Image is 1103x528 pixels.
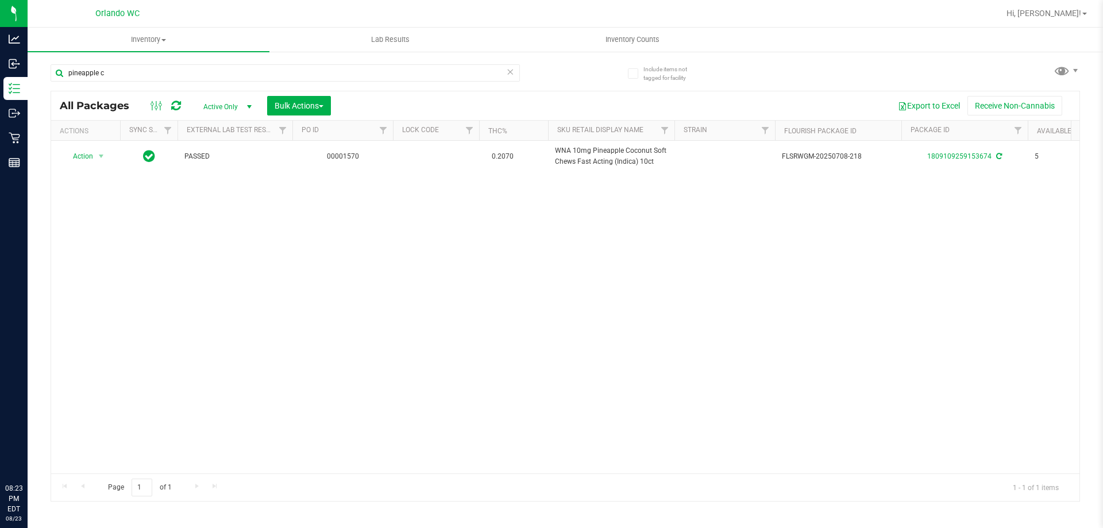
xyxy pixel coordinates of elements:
inline-svg: Reports [9,157,20,168]
span: 0.2070 [486,148,519,165]
a: 00001570 [327,152,359,160]
inline-svg: Retail [9,132,20,144]
a: External Lab Test Result [187,126,277,134]
a: Filter [273,121,292,140]
a: Inventory Counts [511,28,753,52]
span: Clear [506,64,514,79]
iframe: Resource center [11,436,46,471]
a: Strain [684,126,707,134]
a: Filter [756,121,775,140]
input: 1 [132,479,152,496]
a: Sync Status [129,126,173,134]
button: Receive Non-Cannabis [967,96,1062,115]
span: Inventory Counts [590,34,675,45]
a: Filter [655,121,674,140]
a: Lock Code [402,126,439,134]
a: THC% [488,127,507,135]
span: Page of 1 [98,479,181,496]
a: Available [1037,127,1071,135]
span: Action [63,148,94,164]
span: All Packages [60,99,141,112]
a: Filter [1009,121,1028,140]
button: Bulk Actions [267,96,331,115]
a: PO ID [302,126,319,134]
a: 1809109259153674 [927,152,992,160]
input: Search Package ID, Item Name, SKU, Lot or Part Number... [51,64,520,82]
span: Sync from Compliance System [994,152,1002,160]
span: Bulk Actions [275,101,323,110]
a: Inventory [28,28,269,52]
inline-svg: Inbound [9,58,20,70]
span: select [94,148,109,164]
span: PASSED [184,151,286,162]
a: Filter [374,121,393,140]
a: Lab Results [269,28,511,52]
p: 08/23 [5,514,22,523]
button: Export to Excel [890,96,967,115]
inline-svg: Analytics [9,33,20,45]
a: Filter [460,121,479,140]
span: Include items not tagged for facility [643,65,701,82]
span: Lab Results [356,34,425,45]
span: Hi, [PERSON_NAME]! [1006,9,1081,18]
inline-svg: Inventory [9,83,20,94]
div: Actions [60,127,115,135]
span: FLSRWGM-20250708-218 [782,151,894,162]
span: 1 - 1 of 1 items [1004,479,1068,496]
a: Filter [159,121,178,140]
inline-svg: Outbound [9,107,20,119]
a: Package ID [911,126,950,134]
span: 5 [1035,151,1078,162]
a: Flourish Package ID [784,127,857,135]
p: 08:23 PM EDT [5,483,22,514]
span: In Sync [143,148,155,164]
a: Sku Retail Display Name [557,126,643,134]
span: Inventory [28,34,269,45]
span: WNA 10mg Pineapple Coconut Soft Chews Fast Acting (Indica) 10ct [555,145,668,167]
span: Orlando WC [95,9,140,18]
